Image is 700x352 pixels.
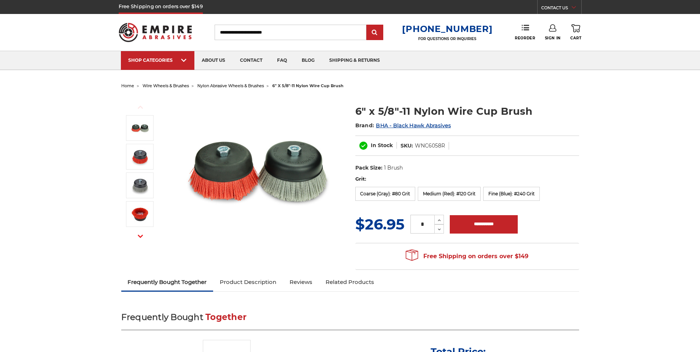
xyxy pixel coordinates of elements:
[131,147,149,166] img: 6" Nylon Cup Brush, red medium
[415,142,445,150] dd: WNC6058R
[272,83,344,88] span: 6" x 5/8"-11 nylon wire cup brush
[355,104,579,118] h1: 6" x 5/8"-11 Nylon Wire Cup Brush
[367,25,382,40] input: Submit
[570,36,581,40] span: Cart
[128,57,187,63] div: SHOP CATEGORIES
[402,24,492,34] a: [PHONE_NUMBER]
[402,36,492,41] p: FOR QUESTIONS OR INQUIRIES
[132,99,149,115] button: Previous
[131,119,149,137] img: 6" x 5/8"-11 Nylon Wire Wheel Cup Brushes
[184,96,331,243] img: 6" x 5/8"-11 Nylon Wire Wheel Cup Brushes
[131,176,149,195] img: 6" Nylon Cup Brush, gray coarse
[270,51,294,70] a: faq
[401,142,413,150] dt: SKU:
[132,228,149,244] button: Next
[376,122,451,129] a: BHA - Black Hawk Abrasives
[213,274,283,290] a: Product Description
[121,274,213,290] a: Frequently Bought Together
[355,122,374,129] span: Brand:
[143,83,189,88] a: wire wheels & brushes
[355,164,383,172] dt: Pack Size:
[205,312,247,322] span: Together
[355,215,405,233] span: $26.95
[371,142,393,149] span: In Stock
[322,51,387,70] a: shipping & returns
[283,274,319,290] a: Reviews
[384,164,403,172] dd: 1 Brush
[194,51,233,70] a: about us
[541,4,581,14] a: CONTACT US
[131,205,149,223] img: red nylon wire bristle cup brush 6 inch
[294,51,322,70] a: blog
[406,249,528,264] span: Free Shipping on orders over $149
[515,36,535,40] span: Reorder
[121,312,203,322] span: Frequently Bought
[515,24,535,40] a: Reorder
[233,51,270,70] a: contact
[119,18,192,47] img: Empire Abrasives
[319,274,381,290] a: Related Products
[197,83,264,88] a: nylon abrasive wheels & brushes
[121,83,134,88] a: home
[355,175,579,183] label: Grit:
[570,24,581,40] a: Cart
[545,36,561,40] span: Sign In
